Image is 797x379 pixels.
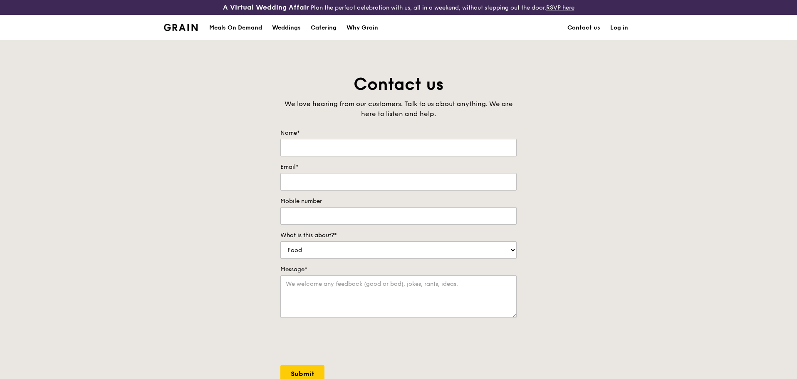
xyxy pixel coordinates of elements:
div: Catering [311,15,337,40]
a: Contact us [562,15,605,40]
iframe: reCAPTCHA [280,326,407,359]
div: Why Grain [347,15,378,40]
a: Why Grain [342,15,383,40]
label: Mobile number [280,197,517,206]
a: GrainGrain [164,15,198,40]
img: Grain [164,24,198,31]
a: Catering [306,15,342,40]
h1: Contact us [280,73,517,96]
a: RSVP here [546,4,574,11]
div: Plan the perfect celebration with us, all in a weekend, without stepping out the door. [159,3,638,12]
div: Weddings [272,15,301,40]
label: Message* [280,265,517,274]
div: We love hearing from our customers. Talk to us about anything. We are here to listen and help. [280,99,517,119]
h3: A Virtual Wedding Affair [223,3,309,12]
label: What is this about?* [280,231,517,240]
a: Log in [605,15,633,40]
a: Weddings [267,15,306,40]
label: Name* [280,129,517,137]
label: Email* [280,163,517,171]
div: Meals On Demand [209,15,262,40]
